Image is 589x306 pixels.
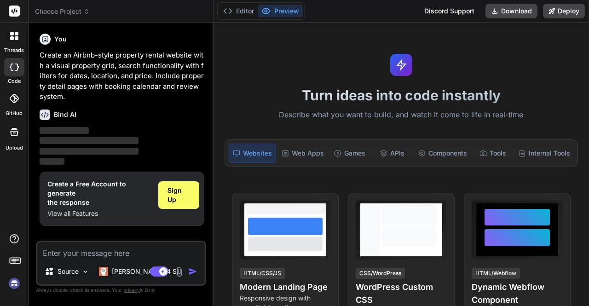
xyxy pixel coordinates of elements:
[99,267,108,276] img: Claude 4 Sonnet
[543,4,585,18] button: Deploy
[4,46,24,54] label: threads
[54,35,67,44] h6: You
[356,268,405,279] div: CSS/WordPress
[329,144,370,163] div: Games
[372,144,412,163] div: APIs
[174,266,185,277] img: attachment
[81,268,89,276] img: Pick Models
[40,148,139,155] span: ‌
[40,158,64,165] span: ‌
[35,7,90,16] span: Choose Project
[54,110,76,119] h6: Bind AI
[40,137,139,144] span: ‌
[240,281,331,294] h4: Modern Landing Page
[40,127,89,134] span: ‌
[8,77,21,85] label: code
[415,144,471,163] div: Components
[47,209,151,218] p: View all Features
[188,267,197,276] img: icon
[167,186,190,204] span: Sign Up
[240,268,285,279] div: HTML/CSS/JS
[47,179,151,207] h1: Create a Free Account to generate the response
[58,267,79,276] p: Source
[515,144,574,163] div: Internal Tools
[36,286,206,294] p: Always double-check its answers. Your in Bind
[6,110,23,117] label: GitHub
[6,276,22,291] img: signin
[229,144,276,163] div: Websites
[419,4,480,18] div: Discord Support
[258,5,303,17] button: Preview
[219,5,258,17] button: Editor
[123,287,140,293] span: privacy
[473,144,513,163] div: Tools
[219,109,583,121] p: Describe what you want to build, and watch it come to life in real-time
[40,50,204,102] p: Create an Airbnb-style property rental website with a visual property grid, search functionality ...
[472,268,520,279] div: HTML/Webflow
[278,144,328,163] div: Web Apps
[112,267,180,276] p: [PERSON_NAME] 4 S..
[6,144,23,152] label: Upload
[219,87,583,104] h1: Turn ideas into code instantly
[485,4,537,18] button: Download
